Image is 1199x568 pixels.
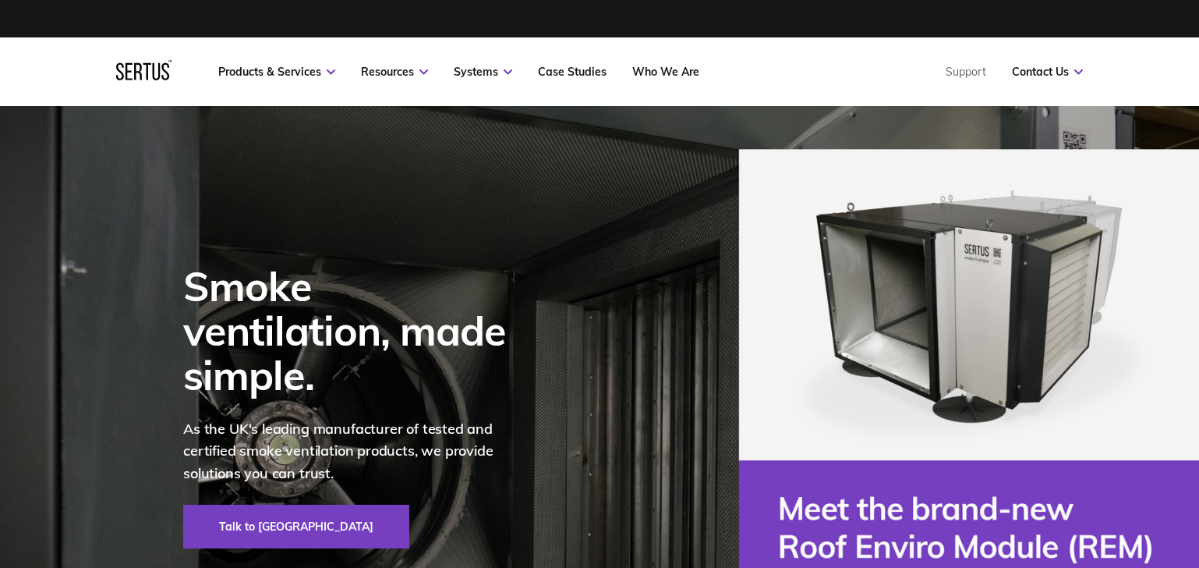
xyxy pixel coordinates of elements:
a: Systems [454,65,512,79]
div: Smoke ventilation, made simple. [183,264,526,398]
a: Resources [361,65,428,79]
a: Who We Are [632,65,699,79]
a: Support [946,65,986,79]
p: As the UK's leading manufacturer of tested and certified smoke ventilation products, we provide s... [183,418,526,485]
a: Products & Services [218,65,335,79]
a: Contact Us [1012,65,1083,79]
a: Case Studies [538,65,607,79]
a: Talk to [GEOGRAPHIC_DATA] [183,505,409,548]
